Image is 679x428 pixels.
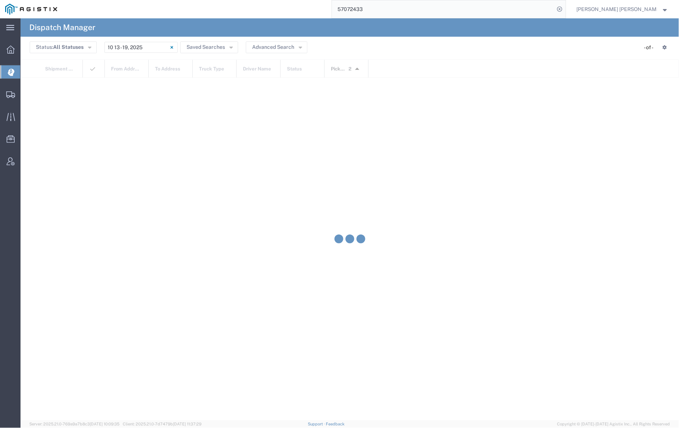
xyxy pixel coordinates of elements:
span: Copyright © [DATE]-[DATE] Agistix Inc., All Rights Reserved [557,421,670,427]
button: [PERSON_NAME] [PERSON_NAME] [576,5,669,14]
span: All Statuses [53,44,84,50]
button: Advanced Search [246,41,307,53]
span: [DATE] 10:09:35 [90,422,119,426]
button: Status:All Statuses [30,41,97,53]
a: Feedback [326,422,345,426]
span: Server: 2025.21.0-769a9a7b8c3 [29,422,119,426]
h4: Dispatch Manager [29,18,95,37]
a: Support [308,422,326,426]
span: Kayte Bray Dogali [577,5,657,13]
input: Search for shipment number, reference number [332,0,555,18]
div: - of - [644,44,657,51]
img: logo [5,4,57,15]
button: Saved Searches [180,41,238,53]
span: [DATE] 11:37:29 [173,422,202,426]
span: Client: 2025.21.0-7d7479b [123,422,202,426]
